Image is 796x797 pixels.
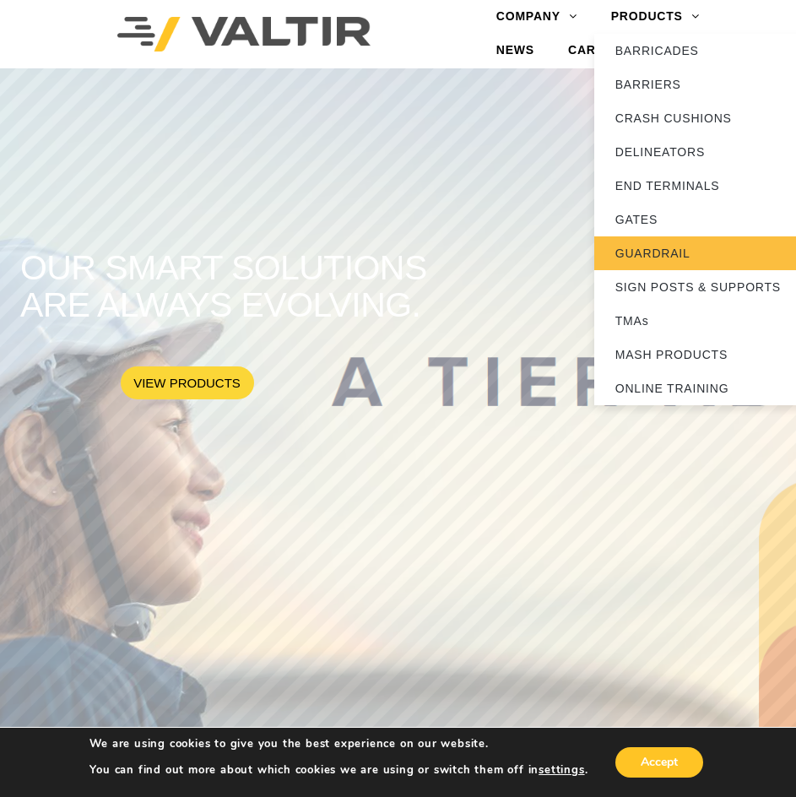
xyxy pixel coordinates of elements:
[117,17,371,52] img: Valtir
[89,736,588,751] p: We are using cookies to give you the best experience on our website.
[20,249,470,325] rs-layer: OUR SMART SOLUTIONS ARE ALWAYS EVOLVING.
[479,34,551,68] a: NEWS
[121,366,254,399] a: VIEW PRODUCTS
[615,747,703,778] button: Accept
[89,762,588,778] p: You can find out more about which cookies we are using or switch them off in .
[539,762,584,778] button: settings
[551,34,664,68] a: CAREERS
